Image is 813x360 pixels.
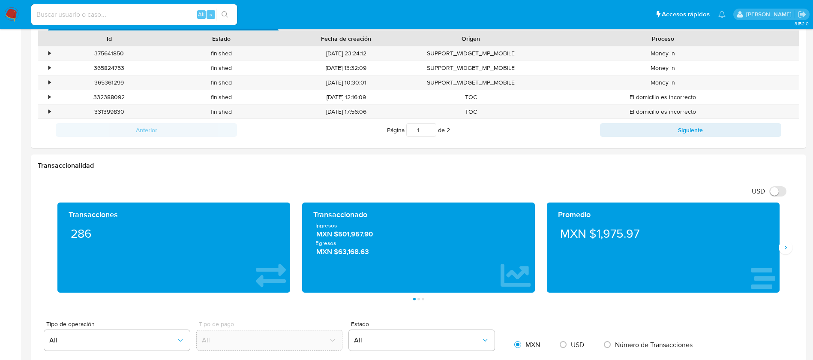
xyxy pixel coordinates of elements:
div: El domicilio es incorrecto [527,105,799,119]
div: SUPPORT_WIDGET_MP_MOBILE [415,46,527,61]
div: • [48,49,51,57]
span: Alt [198,10,205,18]
div: finished [165,76,278,90]
div: [DATE] 10:30:01 [278,76,415,90]
div: finished [165,61,278,75]
div: [DATE] 12:16:09 [278,90,415,104]
div: SUPPORT_WIDGET_MP_MOBILE [415,76,527,90]
div: [DATE] 23:24:12 [278,46,415,61]
div: TOC [415,90,527,104]
span: 3.152.0 [795,20,809,27]
div: Money in [527,46,799,61]
div: 375641850 [53,46,165,61]
div: Origen [421,34,521,43]
button: search-icon [216,9,234,21]
div: finished [165,46,278,61]
span: Accesos rápidos [662,10,710,19]
a: Salir [798,10,807,19]
div: Money in [527,76,799,90]
div: 365824753 [53,61,165,75]
div: [DATE] 13:32:09 [278,61,415,75]
div: • [48,93,51,101]
div: TOC [415,105,527,119]
div: Money in [527,61,799,75]
div: 365361299 [53,76,165,90]
div: Proceso [533,34,793,43]
div: Estado [171,34,272,43]
div: SUPPORT_WIDGET_MP_MOBILE [415,61,527,75]
div: Id [59,34,159,43]
div: finished [165,105,278,119]
span: s [210,10,212,18]
p: alicia.aldreteperez@mercadolibre.com.mx [746,10,795,18]
span: Página de [387,123,450,137]
button: Anterior [56,123,237,137]
div: 331399830 [53,105,165,119]
div: • [48,79,51,87]
div: El domicilio es incorrecto [527,90,799,104]
div: finished [165,90,278,104]
a: Notificaciones [718,11,726,18]
div: 332388092 [53,90,165,104]
span: 2 [447,126,450,134]
div: • [48,64,51,72]
div: Fecha de creación [284,34,409,43]
input: Buscar usuario o caso... [31,9,237,20]
h1: Transaccionalidad [38,161,799,170]
div: [DATE] 17:56:06 [278,105,415,119]
div: • [48,108,51,116]
button: Siguiente [600,123,781,137]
